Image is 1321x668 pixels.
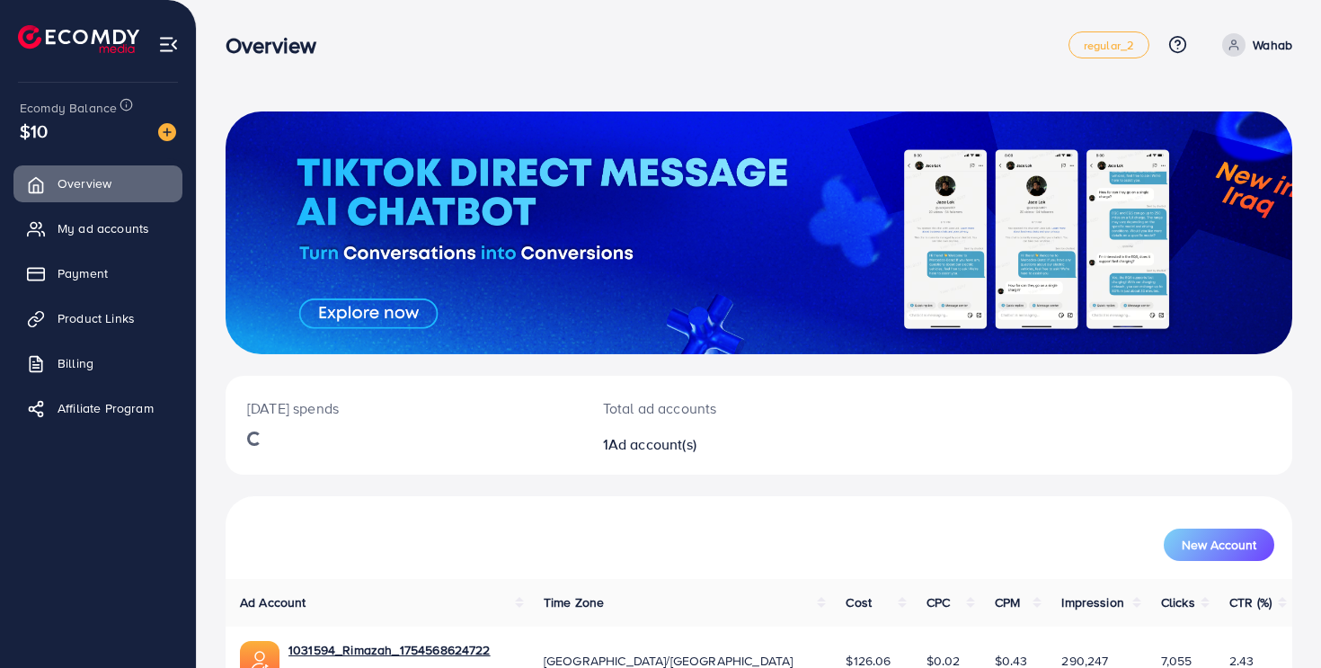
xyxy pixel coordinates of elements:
[240,593,306,611] span: Ad Account
[20,99,117,117] span: Ecomdy Balance
[13,165,182,201] a: Overview
[603,436,827,453] h2: 1
[158,34,179,55] img: menu
[13,300,182,336] a: Product Links
[288,641,491,659] a: 1031594_Rimazah_1754568624722
[1068,31,1149,58] a: regular_2
[1161,593,1195,611] span: Clicks
[58,219,149,237] span: My ad accounts
[58,174,111,192] span: Overview
[226,32,331,58] h3: Overview
[603,397,827,419] p: Total ad accounts
[1253,34,1292,56] p: Wahab
[1229,593,1272,611] span: CTR (%)
[926,593,950,611] span: CPC
[608,434,696,454] span: Ad account(s)
[1164,529,1274,561] button: New Account
[58,399,154,417] span: Affiliate Program
[247,397,560,419] p: [DATE] spends
[1084,40,1134,51] span: regular_2
[58,354,93,372] span: Billing
[13,390,182,426] a: Affiliate Program
[1182,539,1256,551] span: New Account
[158,123,176,141] img: image
[20,118,48,144] span: $10
[58,264,108,282] span: Payment
[13,255,182,291] a: Payment
[1215,33,1292,57] a: Wahab
[544,593,604,611] span: Time Zone
[13,210,182,246] a: My ad accounts
[846,593,872,611] span: Cost
[18,25,139,53] img: logo
[13,345,182,381] a: Billing
[58,309,135,327] span: Product Links
[995,593,1020,611] span: CPM
[1061,593,1124,611] span: Impression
